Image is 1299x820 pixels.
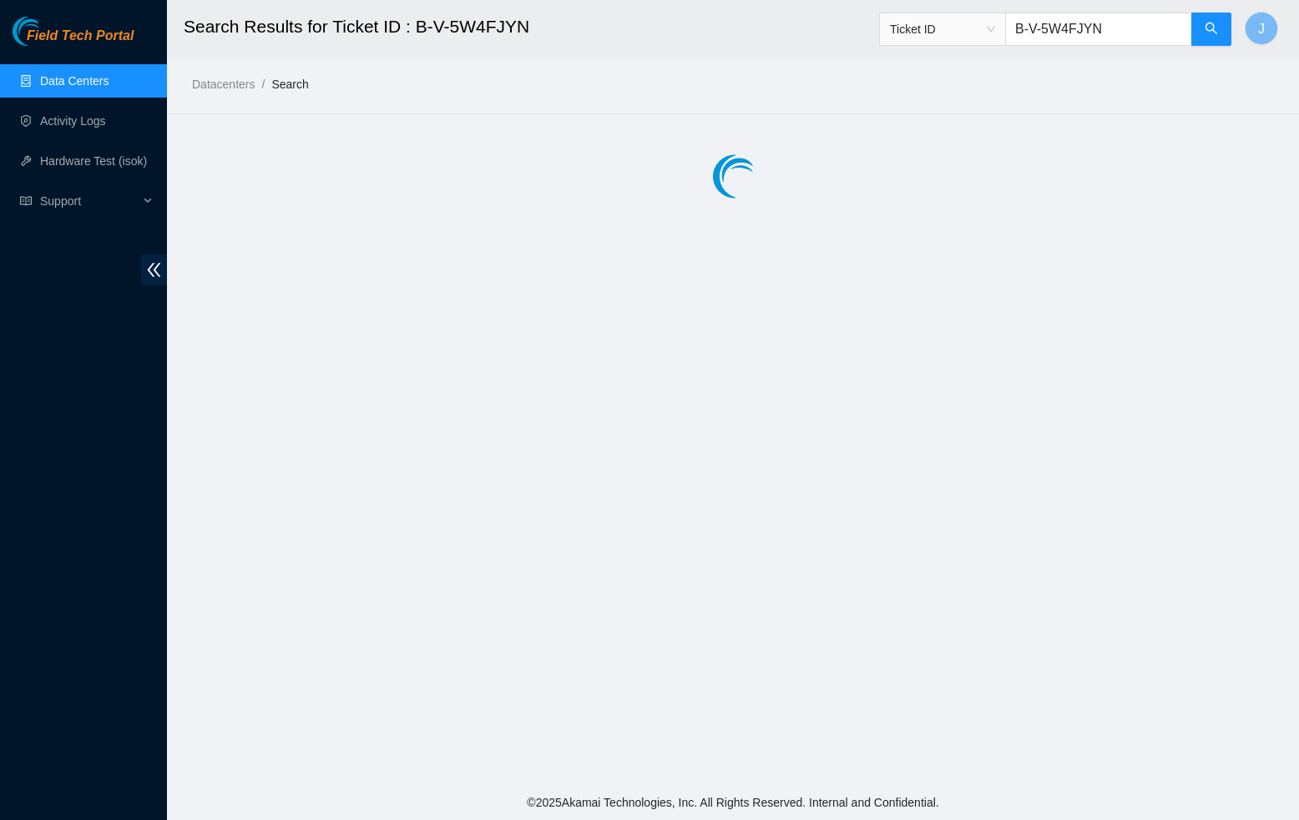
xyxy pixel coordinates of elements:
[1191,13,1231,46] button: search
[13,30,134,52] a: Akamai TechnologiesField Tech Portal
[1005,13,1192,46] input: Enter text here...
[167,785,1299,820] footer: © 2025 Akamai Technologies, Inc. All Rights Reserved. Internal and Confidential.
[13,17,84,46] img: Akamai Technologies
[890,17,995,42] span: Ticket ID
[40,114,106,128] a: Activity Logs
[271,78,308,91] a: Search
[1258,18,1265,39] span: J
[27,28,134,44] span: Field Tech Portal
[40,184,139,218] span: Support
[141,254,167,285] span: double-left
[1245,12,1278,45] button: J
[1205,22,1218,38] span: search
[20,195,32,207] span: read
[192,78,255,91] a: Datacenters
[261,78,265,91] span: /
[40,154,147,168] a: Hardware Test (isok)
[40,74,109,88] a: Data Centers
